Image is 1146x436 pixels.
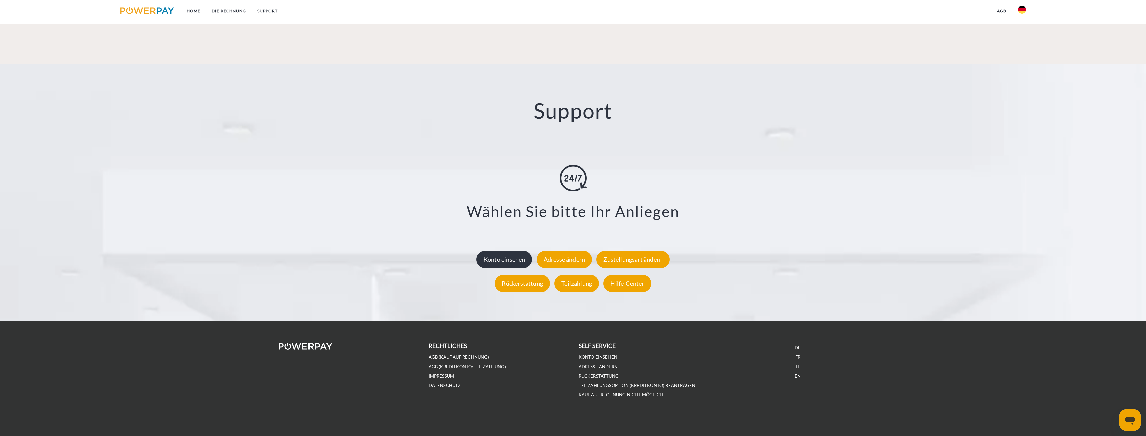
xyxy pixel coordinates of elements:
[429,354,489,360] a: AGB (Kauf auf Rechnung)
[795,354,800,360] a: FR
[1119,409,1141,431] iframe: Schaltfläche zum Öffnen des Messaging-Fensters
[57,98,1089,124] h2: Support
[537,251,592,268] div: Adresse ändern
[429,373,454,379] a: IMPRESSUM
[252,5,283,17] a: SUPPORT
[181,5,206,17] a: Home
[279,343,333,350] img: logo-powerpay-white.svg
[579,373,619,379] a: Rückerstattung
[795,345,801,351] a: DE
[991,5,1012,17] a: agb
[476,251,532,268] div: Konto einsehen
[475,256,534,263] a: Konto einsehen
[493,280,552,287] a: Rückerstattung
[602,280,653,287] a: Hilfe-Center
[596,251,670,268] div: Zustellungsart ändern
[579,392,664,398] a: Kauf auf Rechnung nicht möglich
[603,275,651,292] div: Hilfe-Center
[120,7,174,14] img: logo-powerpay.svg
[429,364,506,370] a: AGB (Kreditkonto/Teilzahlung)
[560,165,587,191] img: online-shopping.svg
[66,202,1080,221] h3: Wählen Sie bitte Ihr Anliegen
[495,275,550,292] div: Rückerstattung
[579,342,616,349] b: self service
[595,256,671,263] a: Zustellungsart ändern
[796,364,800,370] a: IT
[429,383,461,388] a: DATENSCHUTZ
[553,280,601,287] a: Teilzahlung
[579,383,696,388] a: Teilzahlungsoption (KREDITKONTO) beantragen
[1018,6,1026,14] img: de
[579,364,618,370] a: Adresse ändern
[206,5,252,17] a: DIE RECHNUNG
[579,354,618,360] a: Konto einsehen
[535,256,594,263] a: Adresse ändern
[429,342,467,349] b: rechtliches
[554,275,599,292] div: Teilzahlung
[795,373,801,379] a: EN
